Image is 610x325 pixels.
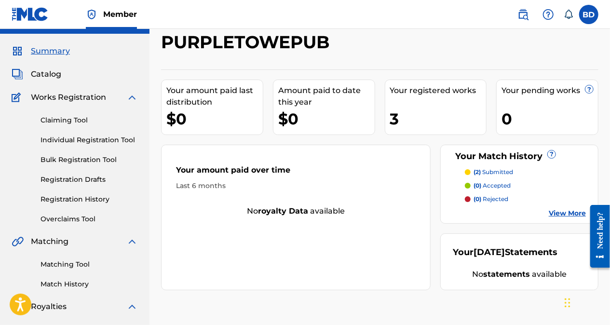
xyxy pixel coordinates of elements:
div: User Menu [579,5,598,24]
iframe: Resource Center [583,198,610,275]
strong: statements [483,270,530,279]
iframe: Chat Widget [562,279,610,325]
a: (2) submitted [465,168,586,176]
p: rejected [474,195,508,203]
span: (0) [474,195,481,203]
a: Registration History [41,194,138,204]
div: Last 6 months [176,181,416,191]
a: Claiming Tool [41,115,138,125]
div: Amount paid to date this year [278,85,375,108]
div: No available [453,269,586,280]
div: $0 [166,108,263,130]
div: 3 [390,108,487,130]
a: Bulk Registration Tool [41,155,138,165]
div: No available [162,205,430,217]
img: Catalog [12,68,23,80]
span: Works Registration [31,92,106,103]
div: Your Statements [453,246,557,259]
img: expand [126,92,138,103]
a: SummarySummary [12,45,70,57]
img: Matching [12,236,24,247]
div: Your amount paid over time [176,164,416,181]
a: CatalogCatalog [12,68,61,80]
img: Summary [12,45,23,57]
span: Summary [31,45,70,57]
span: [DATE] [474,247,505,257]
p: submitted [474,168,513,176]
img: search [517,9,529,20]
div: Your Match History [453,150,586,163]
span: Matching [31,236,68,247]
p: accepted [474,181,511,190]
a: Public Search [514,5,533,24]
div: Your pending works [502,85,598,96]
img: Works Registration [12,92,24,103]
a: Match History [41,279,138,289]
a: View More [549,208,586,218]
span: Royalties [31,301,67,312]
div: Your amount paid last distribution [166,85,263,108]
strong: royalty data [258,206,308,216]
div: Drag [565,288,570,317]
div: $0 [278,108,375,130]
img: MLC Logo [12,7,49,21]
a: Individual Registration Tool [41,135,138,145]
div: 0 [502,108,598,130]
a: (0) accepted [465,181,586,190]
div: Notifications [564,10,573,19]
div: Help [539,5,558,24]
a: (0) rejected [465,195,586,203]
a: Overclaims Tool [41,214,138,224]
a: Matching Tool [41,259,138,270]
img: Top Rightsholder [86,9,97,20]
span: ? [585,85,593,93]
img: expand [126,301,138,312]
img: expand [126,236,138,247]
span: (0) [474,182,481,189]
span: ? [548,150,556,158]
a: Registration Drafts [41,175,138,185]
img: help [542,9,554,20]
span: Catalog [31,68,61,80]
div: Your registered works [390,85,487,96]
h2: PURPLETOWEPUB [161,31,335,53]
span: Member [103,9,137,20]
span: (2) [474,168,481,176]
